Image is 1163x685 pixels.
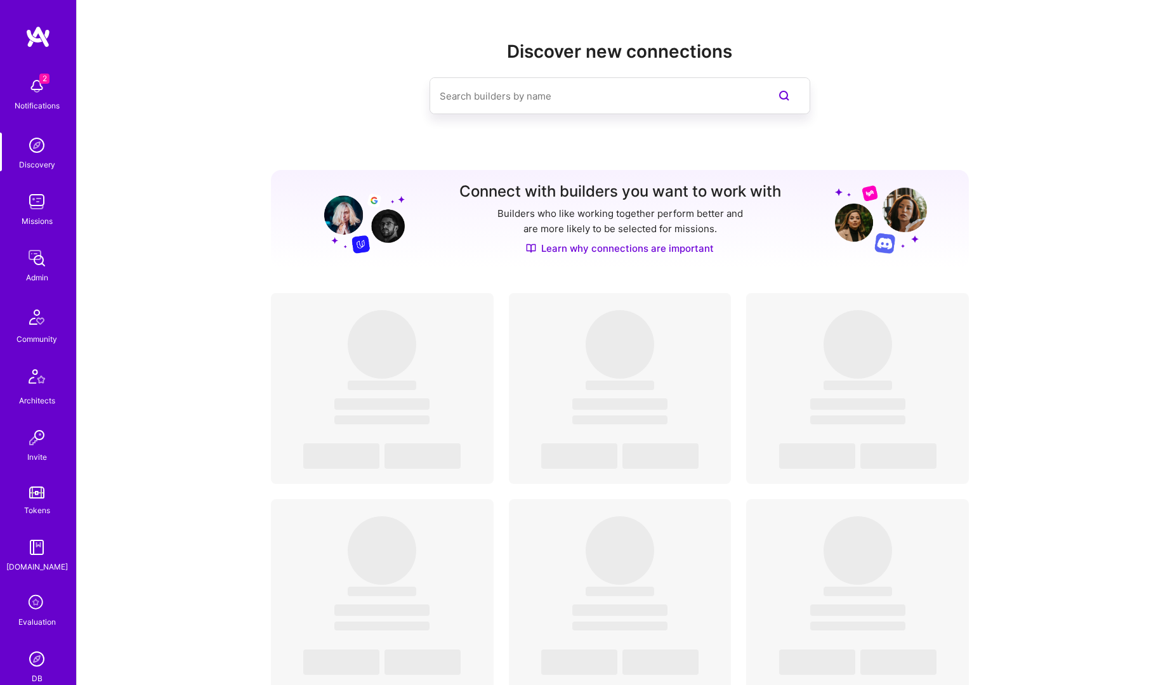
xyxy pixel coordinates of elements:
[779,443,855,469] span: ‌
[24,74,49,99] img: bell
[18,615,56,629] div: Evaluation
[572,398,667,410] span: ‌
[313,184,405,254] img: Grow your network
[526,243,536,254] img: Discover
[348,587,416,596] span: ‌
[24,535,49,560] img: guide book
[860,649,936,675] span: ‌
[303,649,379,675] span: ‌
[29,486,44,499] img: tokens
[19,394,55,407] div: Architects
[384,443,461,469] span: ‌
[835,185,927,254] img: Grow your network
[459,183,781,201] h3: Connect with builders you want to work with
[334,604,430,616] span: ‌
[25,25,51,48] img: logo
[495,206,746,237] p: Builders who like working together perform better and are more likely to be selected for missions.
[810,398,905,410] span: ‌
[26,271,48,284] div: Admin
[24,133,49,158] img: discovery
[824,381,892,390] span: ‌
[810,604,905,616] span: ‌
[586,310,654,379] span: ‌
[271,41,969,62] h2: Discover new connections
[586,587,654,596] span: ‌
[303,443,379,469] span: ‌
[24,245,49,271] img: admin teamwork
[24,425,49,450] img: Invite
[348,516,416,585] span: ‌
[22,302,52,332] img: Community
[24,189,49,214] img: teamwork
[622,443,699,469] span: ‌
[440,80,749,112] input: Search builders by name
[572,604,667,616] span: ‌
[32,672,43,685] div: DB
[16,332,57,346] div: Community
[39,74,49,84] span: 2
[586,516,654,585] span: ‌
[541,443,617,469] span: ‌
[777,88,792,103] i: icon SearchPurple
[24,504,50,517] div: Tokens
[824,516,892,585] span: ‌
[348,310,416,379] span: ‌
[810,415,905,424] span: ‌
[810,622,905,630] span: ‌
[622,649,699,675] span: ‌
[22,363,52,394] img: Architects
[24,646,49,672] img: Admin Search
[22,214,53,228] div: Missions
[824,587,892,596] span: ‌
[860,443,936,469] span: ‌
[334,415,430,424] span: ‌
[15,99,60,112] div: Notifications
[572,415,667,424] span: ‌
[586,381,654,390] span: ‌
[384,649,461,675] span: ‌
[25,591,49,615] i: icon SelectionTeam
[541,649,617,675] span: ‌
[19,158,55,171] div: Discovery
[526,242,714,255] a: Learn why connections are important
[572,622,667,630] span: ‌
[779,649,855,675] span: ‌
[6,560,68,573] div: [DOMAIN_NAME]
[824,310,892,379] span: ‌
[348,381,416,390] span: ‌
[334,398,430,410] span: ‌
[27,450,47,464] div: Invite
[334,622,430,630] span: ‌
